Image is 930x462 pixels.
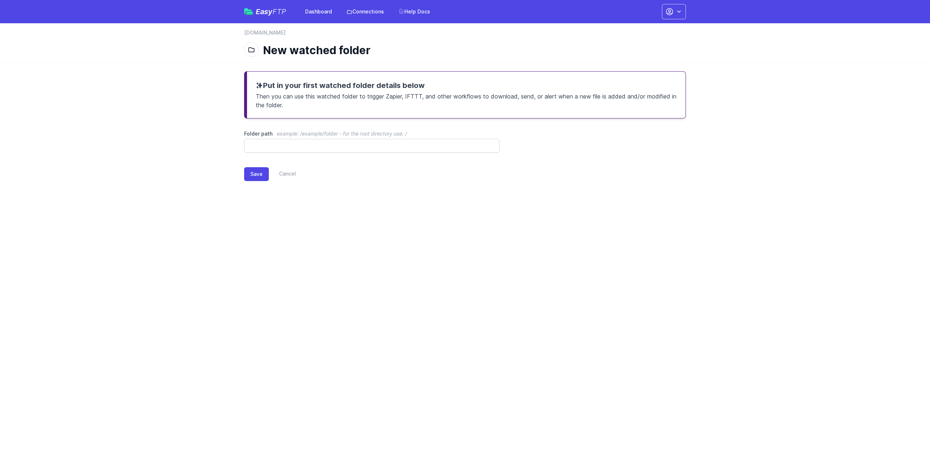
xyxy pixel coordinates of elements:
[277,130,407,137] span: example: /example/folder - for the root directory use: /
[269,167,296,181] a: Cancel
[256,80,677,91] h3: Put in your first watched folder details below
[256,8,286,15] span: Easy
[394,5,434,18] a: Help Docs
[244,29,286,36] a: [DOMAIN_NAME]
[244,8,286,15] a: EasyFTP
[256,91,677,109] p: Then you can use this watched folder to trigger Zapier, IFTTT, and other workflows to download, s...
[244,167,269,181] button: Save
[244,29,686,41] nav: Breadcrumb
[342,5,388,18] a: Connections
[263,44,680,57] h1: New watched folder
[244,8,253,15] img: easyftp_logo.png
[301,5,336,18] a: Dashboard
[272,7,286,16] span: FTP
[244,130,500,137] label: Folder path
